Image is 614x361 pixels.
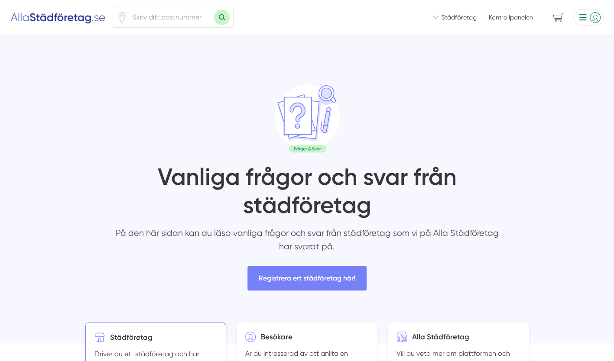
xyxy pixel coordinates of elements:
span: navigation-cart [547,10,570,25]
button: Sök med postnummer [214,10,230,25]
h1: Vanliga frågor och svar från städföretag [113,163,501,226]
h5: Besökare [261,331,292,343]
h5: Alla Städföretag [412,331,469,343]
svg: Pin / Karta [117,12,127,23]
input: Skriv ditt postnummer [127,7,214,27]
a: Registrera ert städföretag här! [247,266,367,290]
img: Alla Städföretag [10,10,106,24]
p: På den här sidan kan du läsa vanliga frågor och svar från städföretag som vi på Alla Städföretag ... [113,226,501,258]
span: Klicka för att använda din position. [117,12,127,23]
h5: Städföretag [110,332,153,343]
a: Kontrollpanelen [489,13,533,22]
span: Städföretag [442,13,477,22]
